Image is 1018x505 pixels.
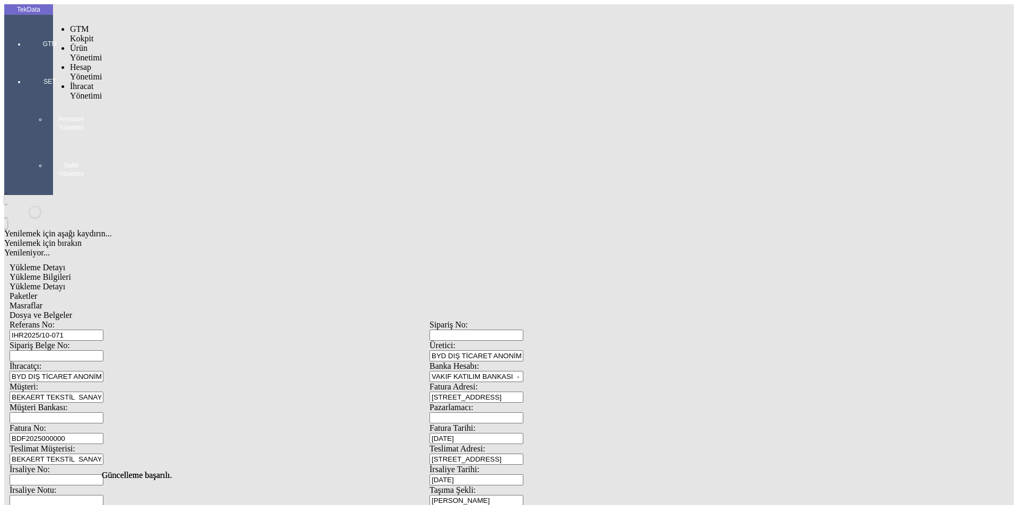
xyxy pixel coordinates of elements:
div: TekData [4,5,53,14]
div: Güncelleme başarılı. [102,471,916,480]
span: Ürün Yönetimi [70,43,102,62]
span: Referans No: [10,320,55,329]
span: Yükleme Bilgileri [10,272,71,281]
span: Pazarlamacı: [429,403,473,412]
span: Müşteri: [10,382,38,391]
span: SET [34,77,66,86]
span: Paketler [10,291,37,300]
span: Dosya ve Belgeler [10,311,72,320]
span: Yükleme Detayı [10,263,65,272]
span: Müşteri Bankası: [10,403,68,412]
span: İhracatçı: [10,361,41,370]
span: Hesap Yönetimi [70,63,102,81]
span: Fatura No: [10,423,46,432]
span: Üretici: [429,341,455,350]
span: GTM Kokpit [70,24,93,43]
div: Yenilemek için aşağı kaydırın... [4,229,855,238]
div: Yenilemek için bırakın [4,238,855,248]
span: Taşıma Şekli: [429,485,476,494]
span: Sabit Yönetimi [55,161,87,178]
span: Teslimat Müşterisi: [10,444,75,453]
span: Sipariş Belge No: [10,341,70,350]
span: Masraflar [10,301,42,310]
div: Yenileniyor... [4,248,855,258]
span: İrsaliye Notu: [10,485,56,494]
span: Fatura Adresi: [429,382,478,391]
span: Sipariş No: [429,320,468,329]
span: Yükleme Detayı [10,282,65,291]
span: İrsaliye Tarihi: [429,465,479,474]
span: Teslimat Adresi: [429,444,485,453]
span: İrsaliye No: [10,465,50,474]
span: Banka Hesabı: [429,361,479,370]
span: Fatura Tarihi: [429,423,476,432]
span: İhracat Yönetimi [70,82,102,100]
